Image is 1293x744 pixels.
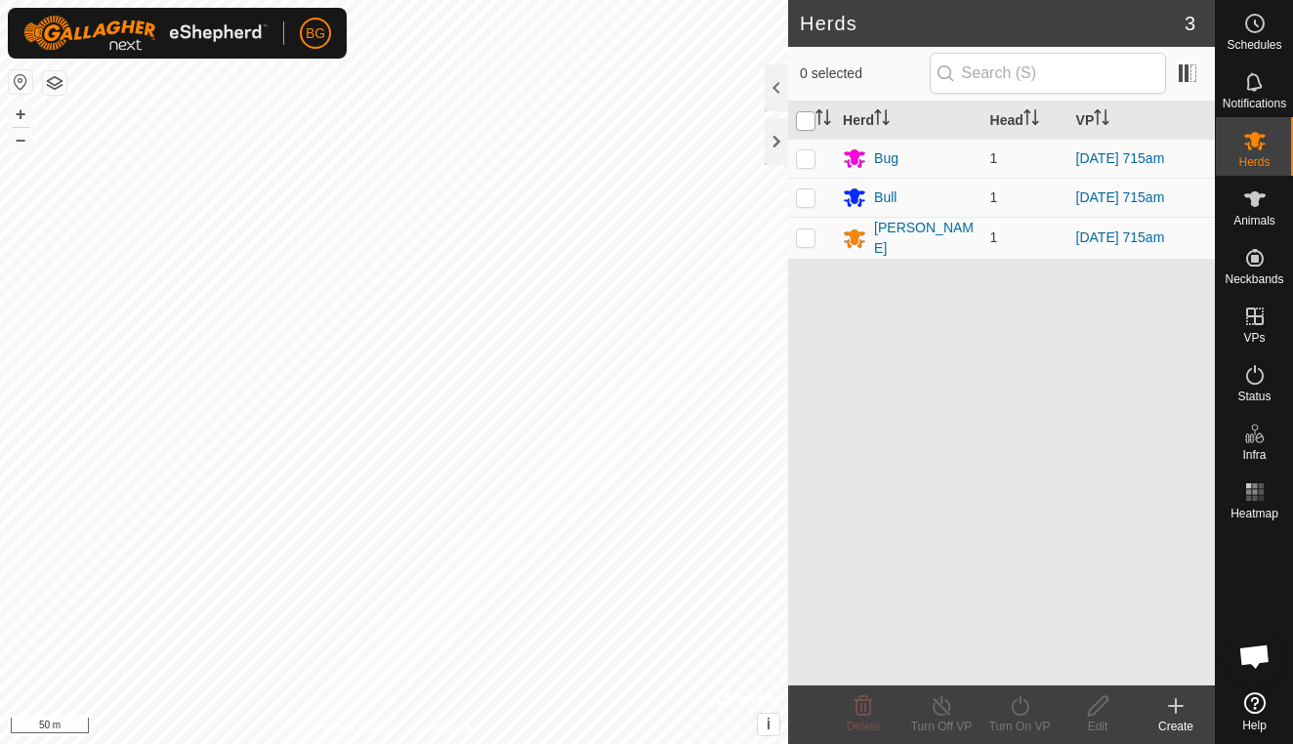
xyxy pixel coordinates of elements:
[1225,273,1283,285] span: Neckbands
[413,719,471,736] a: Contact Us
[835,102,981,140] th: Herd
[317,719,391,736] a: Privacy Policy
[980,718,1059,735] div: Turn On VP
[1185,9,1195,38] span: 3
[1242,720,1267,731] span: Help
[982,102,1068,140] th: Head
[1076,229,1165,245] a: [DATE] 715am
[1059,718,1137,735] div: Edit
[1076,150,1165,166] a: [DATE] 715am
[9,103,32,126] button: +
[306,23,325,44] span: BG
[767,716,771,732] span: i
[1237,391,1271,402] span: Status
[800,63,930,84] span: 0 selected
[815,112,831,128] p-sorticon: Activate to sort
[990,150,998,166] span: 1
[1137,718,1215,735] div: Create
[1216,684,1293,739] a: Help
[902,718,980,735] div: Turn Off VP
[9,70,32,94] button: Reset Map
[874,148,898,169] div: Bug
[1227,39,1281,51] span: Schedules
[758,714,779,735] button: i
[1238,156,1270,168] span: Herds
[1243,332,1265,344] span: VPs
[1230,508,1278,519] span: Heatmap
[1068,102,1215,140] th: VP
[23,16,268,51] img: Gallagher Logo
[1223,98,1286,109] span: Notifications
[874,187,897,208] div: Bull
[930,53,1166,94] input: Search (S)
[1233,215,1275,227] span: Animals
[874,218,974,259] div: [PERSON_NAME]
[1226,627,1284,685] div: Open chat
[990,229,998,245] span: 1
[1242,449,1266,461] span: Infra
[874,112,890,128] p-sorticon: Activate to sort
[1076,189,1165,205] a: [DATE] 715am
[990,189,998,205] span: 1
[1023,112,1039,128] p-sorticon: Activate to sort
[847,720,881,733] span: Delete
[9,128,32,151] button: –
[1094,112,1109,128] p-sorticon: Activate to sort
[800,12,1185,35] h2: Herds
[43,71,66,95] button: Map Layers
